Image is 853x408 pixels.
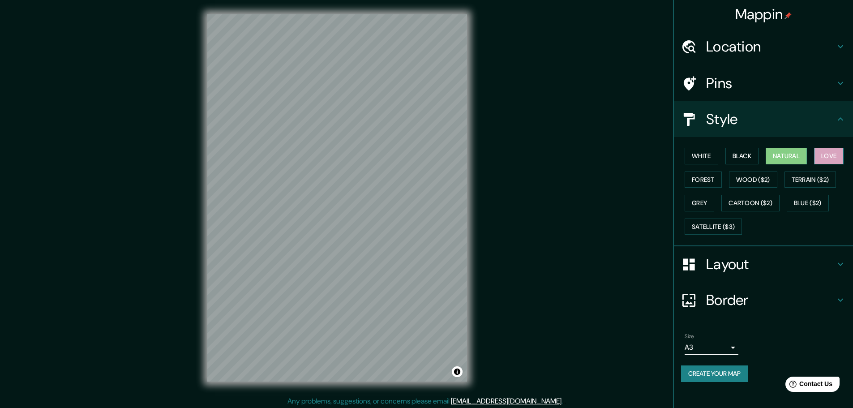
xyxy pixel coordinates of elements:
h4: Layout [706,255,835,273]
div: Location [674,29,853,64]
iframe: Help widget launcher [773,373,843,398]
h4: Location [706,38,835,56]
div: Border [674,282,853,318]
button: White [685,148,718,164]
button: Natural [766,148,807,164]
div: Style [674,101,853,137]
canvas: Map [207,14,467,382]
label: Size [685,333,694,340]
button: Love [814,148,844,164]
h4: Pins [706,74,835,92]
div: Layout [674,246,853,282]
button: Cartoon ($2) [721,195,780,211]
h4: Mappin [735,5,792,23]
p: Any problems, suggestions, or concerns please email . [287,396,563,407]
div: . [564,396,566,407]
button: Grey [685,195,714,211]
div: Pins [674,65,853,101]
button: Satellite ($3) [685,219,742,235]
div: A3 [685,340,738,355]
h4: Style [706,110,835,128]
button: Wood ($2) [729,172,777,188]
button: Black [725,148,759,164]
a: [EMAIL_ADDRESS][DOMAIN_NAME] [451,396,562,406]
button: Toggle attribution [452,366,463,377]
button: Terrain ($2) [784,172,836,188]
div: . [563,396,564,407]
img: pin-icon.png [784,12,792,19]
h4: Border [706,291,835,309]
button: Blue ($2) [787,195,829,211]
button: Create your map [681,365,748,382]
button: Forest [685,172,722,188]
